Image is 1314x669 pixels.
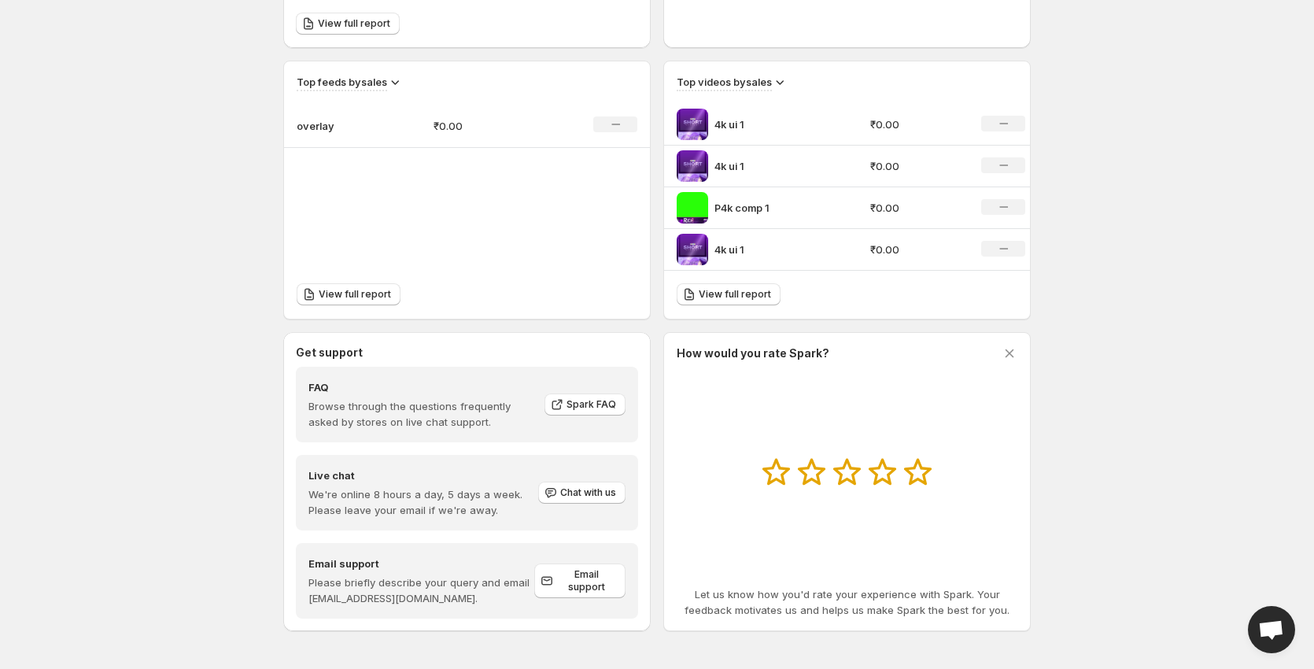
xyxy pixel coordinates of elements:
p: Let us know how you'd rate your experience with Spark. Your feedback motivates us and helps us ma... [677,586,1017,618]
h4: FAQ [308,379,533,395]
a: View full report [296,13,400,35]
p: 4k ui 1 [714,242,832,257]
p: ₹0.00 [434,118,545,134]
a: Email support [534,564,626,598]
p: 4k ui 1 [714,158,832,174]
button: Chat with us [538,482,626,504]
h3: Top videos by sales [677,74,772,90]
a: Spark FAQ [544,394,626,416]
p: We're online 8 hours a day, 5 days a week. Please leave your email if we're away. [308,486,537,518]
p: ₹0.00 [870,242,963,257]
p: ₹0.00 [870,200,963,216]
p: overlay [297,118,375,134]
h3: How would you rate Spark? [677,346,829,361]
p: 4k ui 1 [714,116,832,132]
a: View full report [677,283,781,305]
span: View full report [319,288,391,301]
h3: Top feeds by sales [297,74,387,90]
a: View full report [297,283,400,305]
span: View full report [699,288,771,301]
h3: Get support [296,345,363,360]
span: View full report [318,17,390,30]
p: Browse through the questions frequently asked by stores on live chat support. [308,398,533,430]
img: P4k comp 1 [677,192,708,224]
p: ₹0.00 [870,158,963,174]
div: Open chat [1248,606,1295,653]
img: 4k ui 1 [677,109,708,140]
p: Please briefly describe your query and email [EMAIL_ADDRESS][DOMAIN_NAME]. [308,575,534,606]
span: Email support [556,568,616,593]
img: 4k ui 1 [677,150,708,182]
h4: Email support [308,556,534,571]
img: 4k ui 1 [677,234,708,265]
h4: Live chat [308,468,537,483]
p: ₹0.00 [870,116,963,132]
span: Spark FAQ [567,398,616,411]
span: Chat with us [560,486,616,499]
p: P4k comp 1 [714,200,832,216]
